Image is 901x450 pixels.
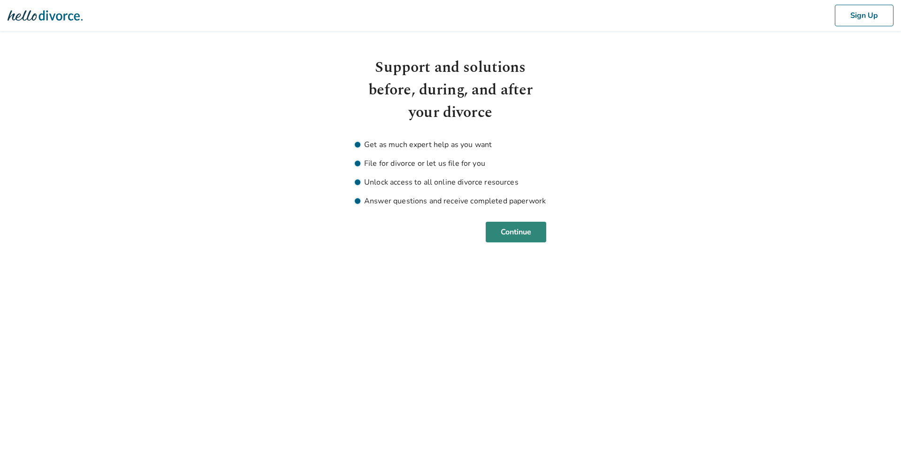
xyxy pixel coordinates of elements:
[355,177,546,188] li: Unlock access to all online divorce resources
[355,56,546,124] h1: Support and solutions before, during, and after your divorce
[8,6,83,25] img: Hello Divorce Logo
[355,158,546,169] li: File for divorce or let us file for you
[835,5,893,26] button: Sign Up
[486,222,546,242] button: Continue
[355,139,546,150] li: Get as much expert help as you want
[355,195,546,207] li: Answer questions and receive completed paperwork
